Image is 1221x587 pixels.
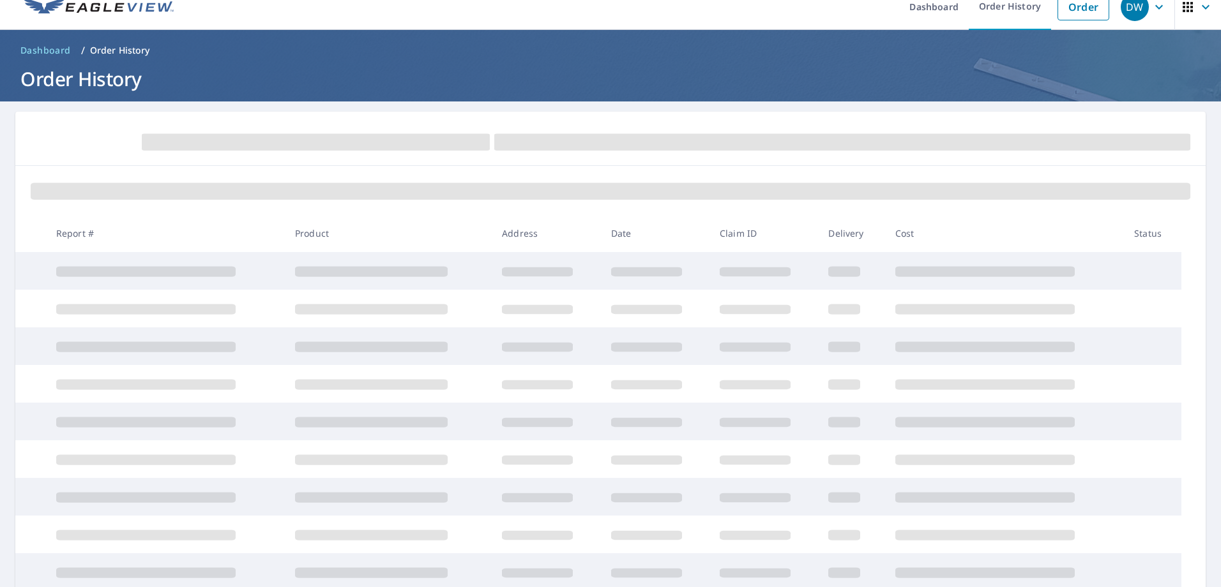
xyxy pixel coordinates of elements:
span: Dashboard [20,44,71,57]
th: Product [285,214,492,252]
p: Order History [90,44,150,57]
a: Dashboard [15,40,76,61]
th: Address [492,214,600,252]
nav: breadcrumb [15,40,1206,61]
th: Delivery [818,214,884,252]
th: Report # [46,214,285,252]
h1: Order History [15,66,1206,92]
th: Cost [885,214,1124,252]
th: Date [601,214,709,252]
th: Status [1124,214,1181,252]
li: / [81,43,85,58]
th: Claim ID [709,214,818,252]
